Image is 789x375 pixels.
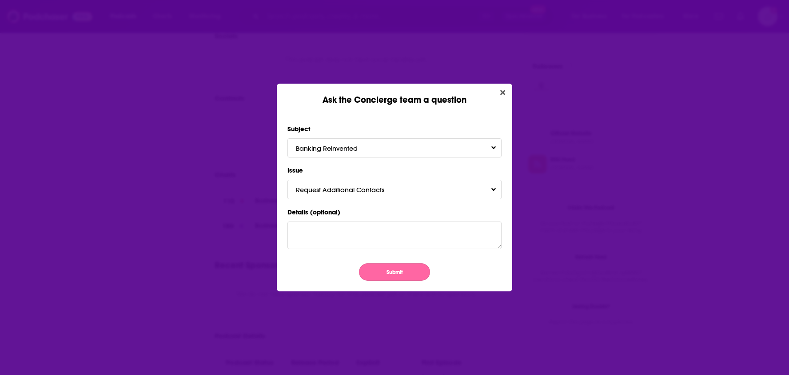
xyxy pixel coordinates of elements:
label: Details (optional) [287,206,502,218]
button: Submit [359,263,430,281]
div: Ask the Concierge team a question [277,84,512,105]
span: Banking Reinvented [296,144,375,153]
button: Banking ReinventedToggle Pronoun Dropdown [287,138,502,157]
button: Request Additional ContactsToggle Pronoun Dropdown [287,180,502,199]
label: Issue [287,165,502,176]
button: Close [497,87,509,98]
span: Request Additional Contacts [296,185,402,194]
label: Subject [287,123,502,135]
